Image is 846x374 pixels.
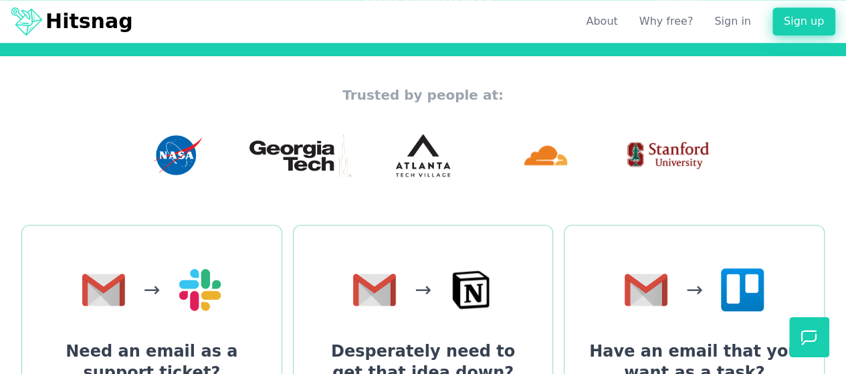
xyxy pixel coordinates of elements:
img: notion.png [449,268,492,311]
a: Sign in [714,13,751,29]
iframe: Feedback Button [789,317,829,357]
img: nasa.png [152,134,203,177]
h3: Trusted by people at: [21,83,825,107]
h1: Hitsnag [45,9,133,34]
a: Why free? [639,13,694,29]
img: gmail.png [353,274,396,306]
p: → [686,278,703,302]
img: trello.png [721,268,764,311]
img: georgiatech.png [249,134,351,177]
img: stanford2.png [619,134,717,177]
img: gmail.png [625,274,667,306]
p: → [415,278,431,302]
p: → [143,278,160,302]
img: slack.png [179,268,221,311]
img: cloudflare.png [524,134,567,177]
a: About [586,13,617,29]
img: atv.png [396,134,449,177]
img: Logo [11,5,43,37]
img: gmail.png [82,274,125,306]
a: Sign up [772,7,835,35]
